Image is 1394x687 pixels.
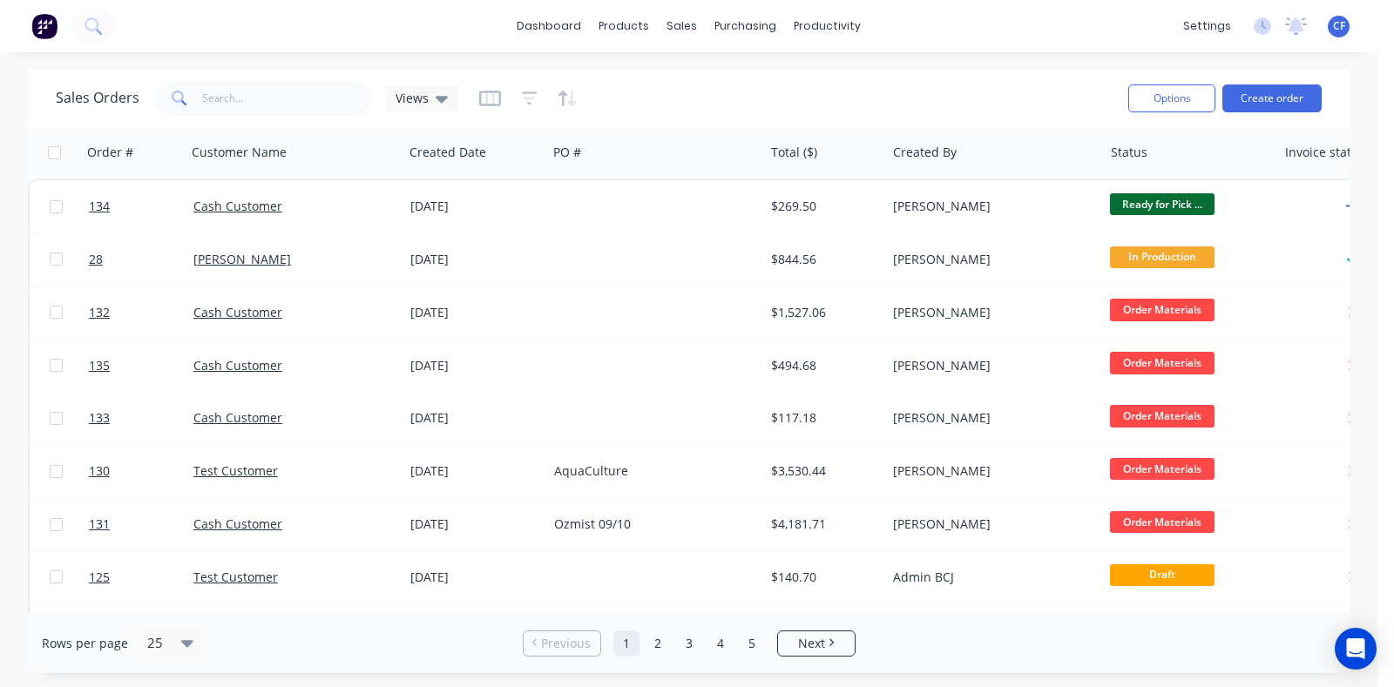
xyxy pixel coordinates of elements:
[1110,564,1215,586] span: Draft
[771,198,873,215] div: $269.50
[89,233,193,286] a: 28
[1285,144,1365,161] div: Invoice status
[508,13,590,39] a: dashboard
[1111,144,1147,161] div: Status
[89,251,103,268] span: 28
[771,515,873,533] div: $4,181.71
[89,498,193,550] a: 131
[1333,18,1345,34] span: CF
[706,13,785,39] div: purchasing
[658,13,706,39] div: sales
[410,304,540,321] div: [DATE]
[785,13,870,39] div: productivity
[89,569,110,586] span: 125
[1110,299,1215,320] span: Order Materials
[1335,628,1377,670] div: Open Intercom Messenger
[89,462,110,480] span: 130
[645,630,671,657] a: Page 2
[89,551,193,603] a: 125
[893,144,957,161] div: Created By
[89,180,193,232] a: 134
[613,630,639,657] a: Page 1 is your current page
[771,304,873,321] div: $1,527.06
[771,357,873,374] div: $494.68
[410,251,540,268] div: [DATE]
[1110,405,1215,427] span: Order Materials
[553,144,581,161] div: PO #
[410,569,540,586] div: [DATE]
[893,357,1086,374] div: [PERSON_NAME]
[1222,84,1322,112] button: Create order
[89,286,193,339] a: 132
[410,409,540,427] div: [DATE]
[771,251,873,268] div: $844.56
[554,515,747,533] div: Ozmist 09/10
[89,392,193,444] a: 133
[192,144,287,161] div: Customer Name
[89,409,110,427] span: 133
[516,630,863,657] ul: Pagination
[778,635,855,652] a: Next page
[202,81,372,116] input: Search...
[193,198,282,214] a: Cash Customer
[1110,246,1215,268] span: In Production
[1110,193,1215,215] span: Ready for Pick ...
[89,340,193,392] a: 135
[524,635,600,652] a: Previous page
[771,144,817,161] div: Total ($)
[1128,84,1215,112] button: Options
[893,569,1086,586] div: Admin BCJ
[410,357,540,374] div: [DATE]
[1110,352,1215,374] span: Order Materials
[410,462,540,480] div: [DATE]
[193,515,282,532] a: Cash Customer
[1110,458,1215,480] span: Order Materials
[42,635,128,652] span: Rows per page
[798,635,825,652] span: Next
[707,630,734,657] a: Page 4
[771,409,873,427] div: $117.18
[893,515,1086,533] div: [PERSON_NAME]
[193,304,282,320] a: Cash Customer
[541,635,591,652] span: Previous
[893,198,1086,215] div: [PERSON_NAME]
[771,462,873,480] div: $3,530.44
[193,251,291,267] a: [PERSON_NAME]
[1110,511,1215,533] span: Order Materials
[739,630,765,657] a: Page 5
[676,630,702,657] a: Page 3
[410,515,540,533] div: [DATE]
[89,198,110,215] span: 134
[893,462,1086,480] div: [PERSON_NAME]
[89,304,110,321] span: 132
[396,89,429,107] span: Views
[56,90,139,106] h1: Sales Orders
[893,304,1086,321] div: [PERSON_NAME]
[409,144,486,161] div: Created Date
[89,445,193,497] a: 130
[410,198,540,215] div: [DATE]
[193,462,278,479] a: Test Customer
[771,569,873,586] div: $140.70
[193,357,282,374] a: Cash Customer
[590,13,658,39] div: products
[193,409,282,426] a: Cash Customer
[893,251,1086,268] div: [PERSON_NAME]
[554,462,747,480] div: AquaCulture
[31,13,58,39] img: Factory
[89,515,110,533] span: 131
[89,604,193,657] a: 127
[893,409,1086,427] div: [PERSON_NAME]
[1174,13,1240,39] div: settings
[193,569,278,585] a: Test Customer
[87,144,133,161] div: Order #
[89,357,110,374] span: 135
